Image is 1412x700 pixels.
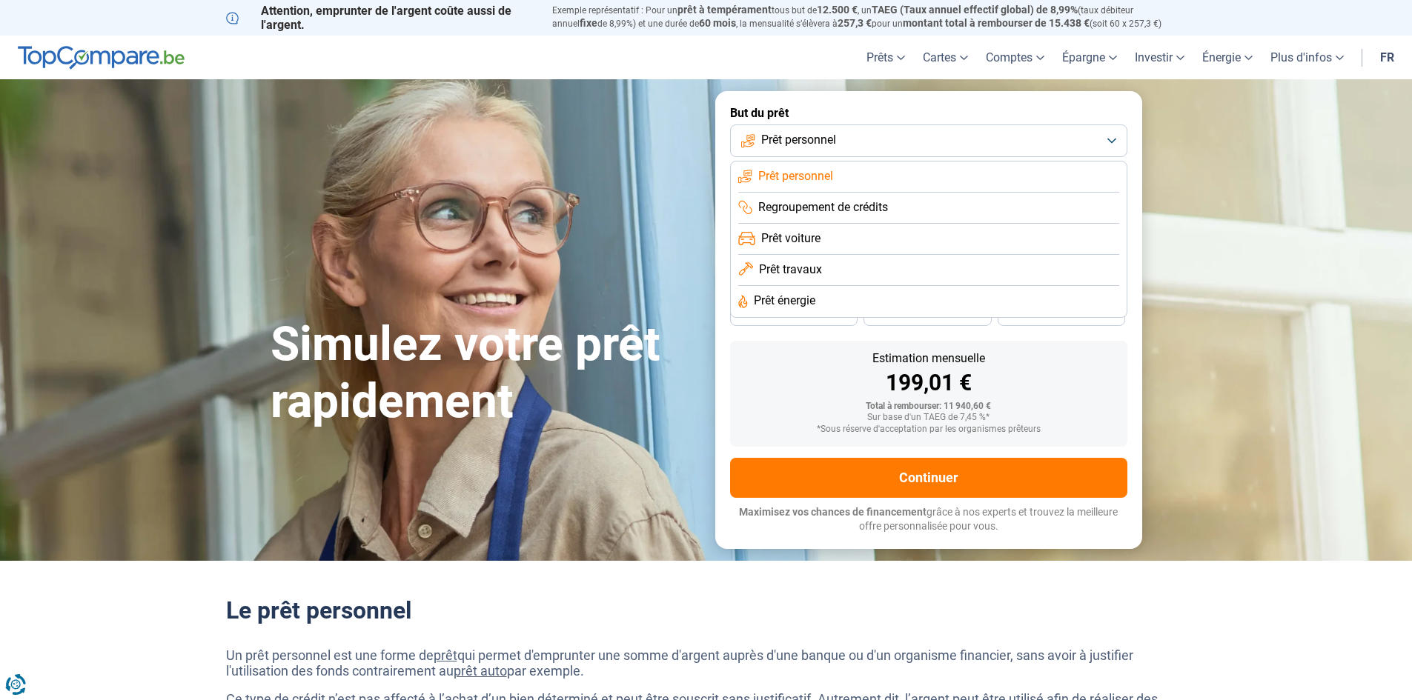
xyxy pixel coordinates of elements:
span: prêt à tempérament [677,4,772,16]
span: 12.500 € [817,4,858,16]
span: 36 mois [778,310,810,319]
button: Continuer [730,458,1127,498]
p: grâce à nos experts et trouvez la meilleure offre personnalisée pour vous. [730,505,1127,534]
a: fr [1371,36,1403,79]
a: Comptes [977,36,1053,79]
span: 60 mois [699,17,736,29]
div: Sur base d'un TAEG de 7,45 %* [742,413,1116,423]
span: montant total à rembourser de 15.438 € [903,17,1090,29]
span: 30 mois [911,310,944,319]
span: Maximisez vos chances de financement [739,506,927,518]
span: 257,3 € [838,17,872,29]
h1: Simulez votre prêt rapidement [271,316,697,430]
img: TopCompare [18,46,185,70]
span: Prêt énergie [754,293,815,309]
a: Épargne [1053,36,1126,79]
div: Estimation mensuelle [742,353,1116,364]
div: *Sous réserve d'acceptation par les organismes prêteurs [742,424,1116,435]
a: Investir [1126,36,1193,79]
a: prêt auto [454,663,507,679]
span: Prêt personnel [758,168,833,184]
div: Total à rembourser: 11 940,60 € [742,401,1116,412]
label: But du prêt [730,106,1127,120]
h2: Le prêt personnel [226,596,1187,624]
span: Prêt personnel [761,132,836,148]
p: Exemple représentatif : Pour un tous but de , un (taux débiteur annuel de 8,99%) et une durée de ... [552,4,1187,30]
a: Cartes [914,36,977,79]
a: Prêts [858,36,914,79]
span: Prêt travaux [759,261,822,278]
span: Prêt voiture [761,230,821,247]
p: Un prêt personnel est une forme de qui permet d'emprunter une somme d'argent auprès d'une banque ... [226,647,1187,679]
span: TAEG (Taux annuel effectif global) de 8,99% [872,4,1078,16]
span: fixe [580,17,597,29]
a: Plus d'infos [1262,36,1353,79]
a: Énergie [1193,36,1262,79]
a: prêt [434,647,457,663]
div: 199,01 € [742,372,1116,394]
button: Prêt personnel [730,124,1127,157]
span: Regroupement de crédits [758,199,888,216]
span: 24 mois [1045,310,1078,319]
p: Attention, emprunter de l'argent coûte aussi de l'argent. [226,4,534,32]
